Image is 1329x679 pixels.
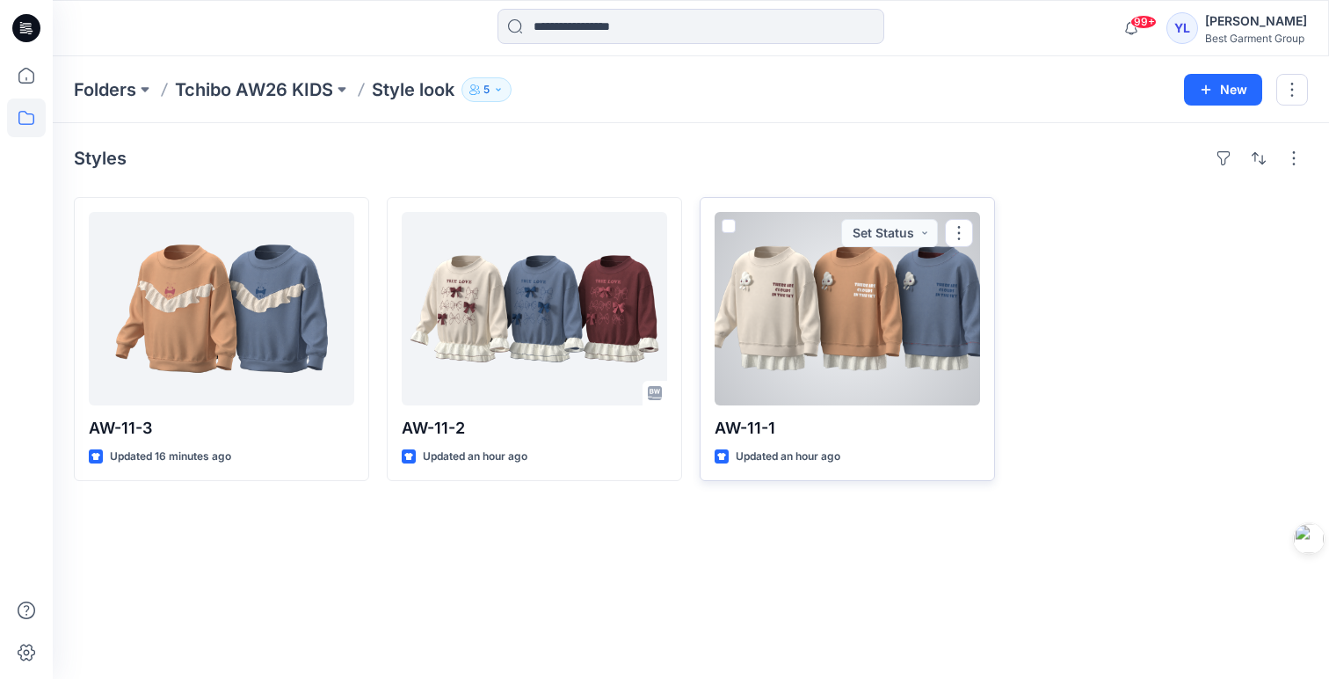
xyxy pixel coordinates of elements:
a: AW-11-1 [715,212,980,405]
p: AW-11-2 [402,416,667,441]
button: 5 [461,77,512,102]
p: Updated an hour ago [736,448,840,466]
a: AW-11-3 [89,212,354,405]
span: 99+ [1130,15,1157,29]
p: Updated an hour ago [423,448,527,466]
a: Tchibo AW26 KIDS [175,77,333,102]
p: Style look [372,77,454,102]
div: [PERSON_NAME] [1205,11,1307,32]
a: AW-11-2 [402,212,667,405]
p: AW-11-3 [89,416,354,441]
p: 5 [483,80,490,99]
p: Updated 16 minutes ago [110,448,231,466]
button: New [1184,74,1262,106]
h4: Styles [74,148,127,169]
div: YL [1166,12,1198,44]
div: Best Garment Group [1205,32,1307,45]
p: AW-11-1 [715,416,980,441]
a: Folders [74,77,136,102]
